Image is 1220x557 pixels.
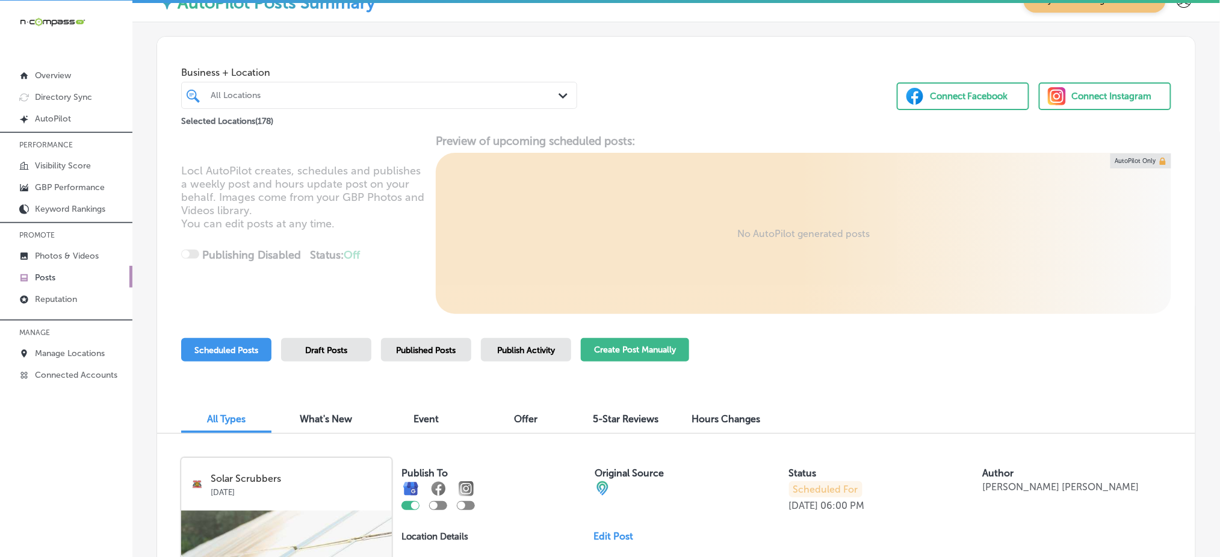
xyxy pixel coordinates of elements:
p: [DATE] [789,500,819,511]
label: Status [789,467,817,479]
span: Offer [515,413,538,425]
p: Reputation [35,294,77,304]
p: [PERSON_NAME] [PERSON_NAME] [982,481,1139,493]
span: 5-Star Reviews [593,413,659,425]
span: Business + Location [181,67,577,78]
button: Connect Facebook [897,82,1029,110]
label: Author [982,467,1014,479]
p: 06:00 PM [821,500,865,511]
span: All Types [207,413,246,425]
img: cba84b02adce74ede1fb4a8549a95eca.png [595,481,610,496]
p: GBP Performance [35,182,105,192]
span: Published Posts [397,345,456,355]
div: Connect Facebook [930,87,1008,105]
span: What's New [300,413,353,425]
span: Event [413,413,439,425]
label: Publish To [401,467,448,479]
p: Posts [35,272,55,283]
label: Original Source [595,467,664,479]
p: Manage Locations [35,348,105,359]
span: Scheduled Posts [194,345,258,355]
p: AutoPilot [35,114,71,124]
p: Connected Accounts [35,370,117,380]
p: Selected Locations ( 178 ) [181,111,273,126]
p: Keyword Rankings [35,204,105,214]
a: Edit Post [594,531,643,542]
span: Hours Changes [692,413,760,425]
p: Solar Scrubbers [211,473,383,484]
p: Directory Sync [35,92,92,102]
p: Location Details [401,531,468,542]
button: Create Post Manually [581,338,689,362]
img: logo [190,477,205,492]
p: Overview [35,70,71,81]
p: Visibility Score [35,161,91,171]
img: 660ab0bf-5cc7-4cb8-ba1c-48b5ae0f18e60NCTV_CLogo_TV_Black_-500x88.png [19,16,85,28]
p: [DATE] [211,484,383,497]
button: Connect Instagram [1039,82,1171,110]
p: Photos & Videos [35,251,99,261]
div: All Locations [211,90,560,100]
p: Scheduled For [789,481,862,497]
div: Connect Instagram [1072,87,1152,105]
span: Draft Posts [305,345,347,355]
span: Publish Activity [497,345,555,355]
